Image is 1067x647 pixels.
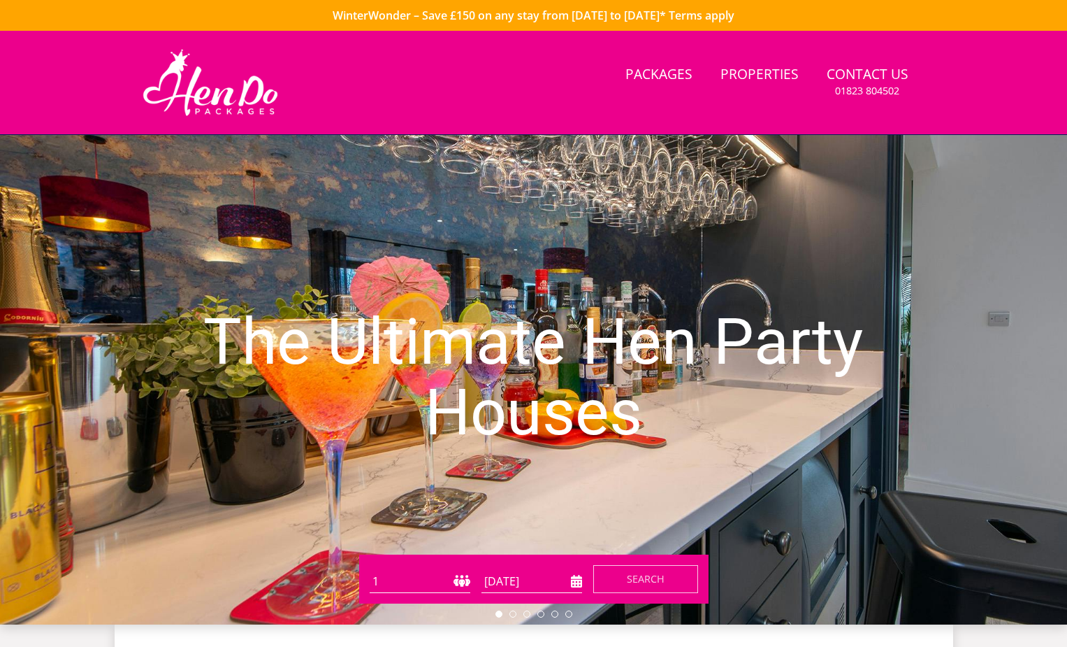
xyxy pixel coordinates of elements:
[715,59,804,91] a: Properties
[481,570,582,593] input: Arrival Date
[835,84,899,98] small: 01823 804502
[821,59,914,105] a: Contact Us01823 804502
[620,59,698,91] a: Packages
[160,279,907,476] h1: The Ultimate Hen Party Houses
[593,565,698,593] button: Search
[627,572,665,585] span: Search
[137,48,284,118] img: Hen Do Packages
